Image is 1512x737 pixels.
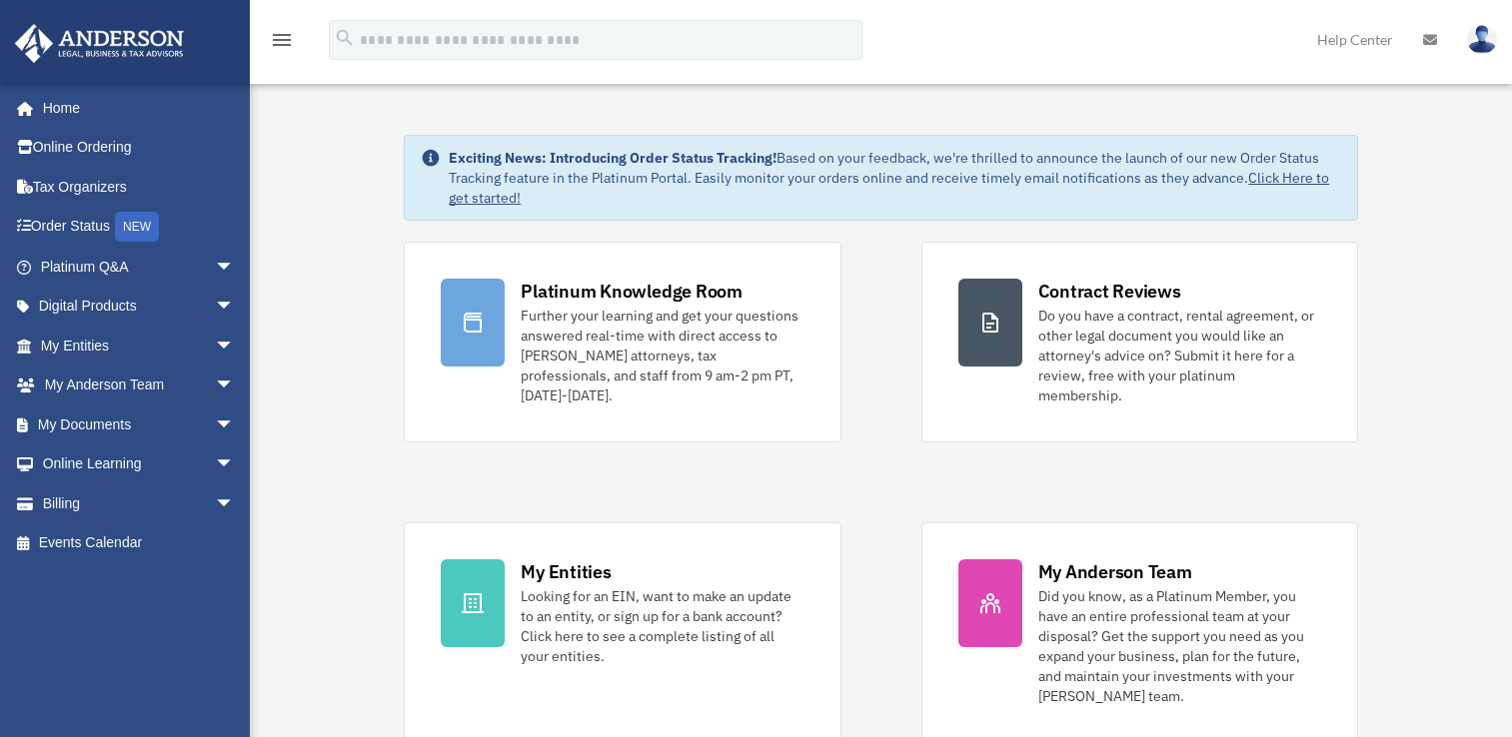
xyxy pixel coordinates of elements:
[270,35,294,52] a: menu
[215,326,255,367] span: arrow_drop_down
[334,27,356,49] i: search
[521,559,611,584] div: My Entities
[449,149,776,167] strong: Exciting News: Introducing Order Status Tracking!
[14,287,265,327] a: Digital Productsarrow_drop_down
[1038,279,1181,304] div: Contract Reviews
[14,207,265,248] a: Order StatusNEW
[14,247,265,287] a: Platinum Q&Aarrow_drop_down
[14,523,265,563] a: Events Calendar
[521,586,803,666] div: Looking for an EIN, want to make an update to an entity, or sign up for a bank account? Click her...
[14,128,265,168] a: Online Ordering
[14,366,265,405] a: My Anderson Teamarrow_drop_down
[521,306,803,405] div: Further your learning and get your questions answered real-time with direct access to [PERSON_NAM...
[1038,559,1192,584] div: My Anderson Team
[215,366,255,406] span: arrow_drop_down
[215,444,255,485] span: arrow_drop_down
[404,242,840,442] a: Platinum Knowledge Room Further your learning and get your questions answered real-time with dire...
[1038,306,1321,405] div: Do you have a contract, rental agreement, or other legal document you would like an attorney's ad...
[215,247,255,288] span: arrow_drop_down
[1467,25,1497,54] img: User Pic
[215,287,255,328] span: arrow_drop_down
[921,242,1358,442] a: Contract Reviews Do you have a contract, rental agreement, or other legal document you would like...
[270,28,294,52] i: menu
[9,24,190,63] img: Anderson Advisors Platinum Portal
[14,88,255,128] a: Home
[215,404,255,445] span: arrow_drop_down
[14,444,265,484] a: Online Learningarrow_drop_down
[14,167,265,207] a: Tax Organizers
[449,148,1340,208] div: Based on your feedback, we're thrilled to announce the launch of our new Order Status Tracking fe...
[1038,586,1321,706] div: Did you know, as a Platinum Member, you have an entire professional team at your disposal? Get th...
[521,279,743,304] div: Platinum Knowledge Room
[215,483,255,524] span: arrow_drop_down
[14,404,265,444] a: My Documentsarrow_drop_down
[449,169,1329,207] a: Click Here to get started!
[14,326,265,366] a: My Entitiesarrow_drop_down
[115,212,159,242] div: NEW
[14,483,265,523] a: Billingarrow_drop_down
